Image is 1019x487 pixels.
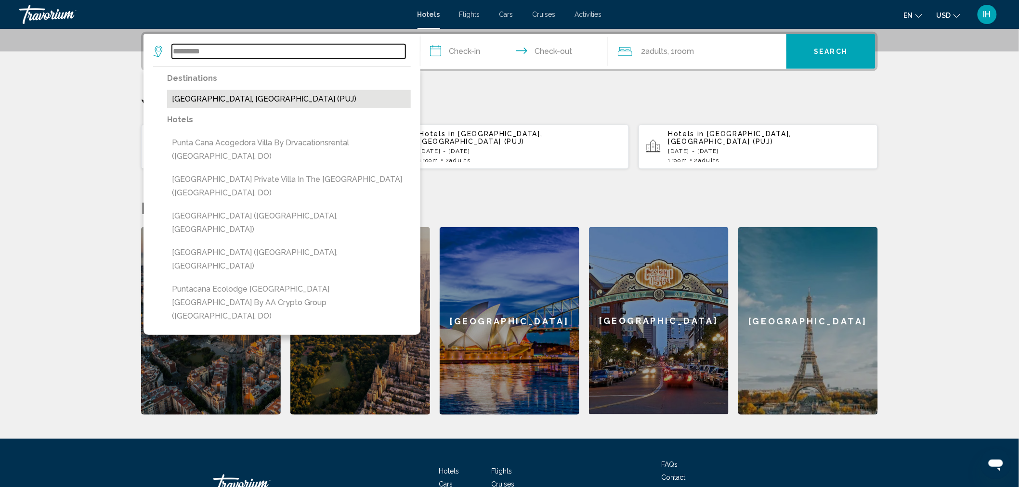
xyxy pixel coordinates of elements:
a: Flights [459,11,480,18]
span: Adults [450,157,471,164]
a: Hotels [439,467,459,475]
button: Punta Cana Acogedora Villa by drvacationsrental ([GEOGRAPHIC_DATA], DO) [167,134,411,166]
button: Change language [904,8,922,22]
button: Hotels in [GEOGRAPHIC_DATA], [GEOGRAPHIC_DATA] (PUJ)[DATE] - [DATE]1Room2Adults [639,124,878,169]
span: , 1 [667,45,694,58]
span: Adults [645,47,667,56]
button: Check in and out dates [420,34,608,69]
button: [GEOGRAPHIC_DATA], [GEOGRAPHIC_DATA] (PUJ) [167,90,411,108]
div: Search widget [144,34,875,69]
a: [GEOGRAPHIC_DATA] [738,227,878,415]
p: Destinations [167,72,411,85]
span: Search [814,48,848,56]
span: Room [422,157,439,164]
button: Puntacana Ecolodge [GEOGRAPHIC_DATA] [GEOGRAPHIC_DATA] by AA Crypto Group ([GEOGRAPHIC_DATA], DO) [167,280,411,325]
a: Travorium [19,5,408,24]
span: 1 [419,157,439,164]
button: Hotels in [GEOGRAPHIC_DATA], [GEOGRAPHIC_DATA] (PUJ)[DATE] - [DATE]1Room2Adults [141,124,380,169]
a: FAQs [661,461,678,468]
p: Hotels [167,113,411,127]
h2: Featured Destinations [141,198,878,218]
a: Activities [575,11,602,18]
a: Cruises [533,11,556,18]
span: 2 [641,45,667,58]
button: Travelers: 2 adults, 0 children [608,34,786,69]
span: en [904,12,913,19]
span: 2 [694,157,720,164]
a: Flights [492,467,512,475]
button: [GEOGRAPHIC_DATA] Private Villa in The [GEOGRAPHIC_DATA] ([GEOGRAPHIC_DATA], DO) [167,170,411,202]
span: Room [671,157,688,164]
p: [DATE] - [DATE] [419,148,622,154]
span: 1 [668,157,687,164]
button: [GEOGRAPHIC_DATA] ([GEOGRAPHIC_DATA], [GEOGRAPHIC_DATA]) [167,243,411,275]
a: Hotels [418,11,440,18]
span: USD [937,12,951,19]
span: Adults [698,157,719,164]
button: Search [786,34,875,69]
span: Hotels in [668,130,704,138]
span: [GEOGRAPHIC_DATA], [GEOGRAPHIC_DATA] (PUJ) [668,130,791,145]
p: [DATE] - [DATE] [668,148,870,154]
p: Your Recent Searches [141,95,878,115]
a: [GEOGRAPHIC_DATA] [589,227,729,415]
a: Contact [661,474,685,481]
span: 2 [445,157,471,164]
button: User Menu [975,4,1000,25]
button: Hotels in [GEOGRAPHIC_DATA], [GEOGRAPHIC_DATA] (PUJ)[DATE] - [DATE]1Room2Adults [390,124,629,169]
button: Change currency [937,8,960,22]
span: [GEOGRAPHIC_DATA], [GEOGRAPHIC_DATA] (PUJ) [419,130,543,145]
a: [GEOGRAPHIC_DATA] [440,227,579,415]
iframe: Button to launch messaging window [980,449,1011,479]
span: Room [675,47,694,56]
button: [GEOGRAPHIC_DATA] ([GEOGRAPHIC_DATA], [GEOGRAPHIC_DATA]) [167,207,411,239]
a: Cars [499,11,513,18]
a: [GEOGRAPHIC_DATA] [141,227,281,415]
span: IH [983,10,991,19]
span: Hotels in [419,130,456,138]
